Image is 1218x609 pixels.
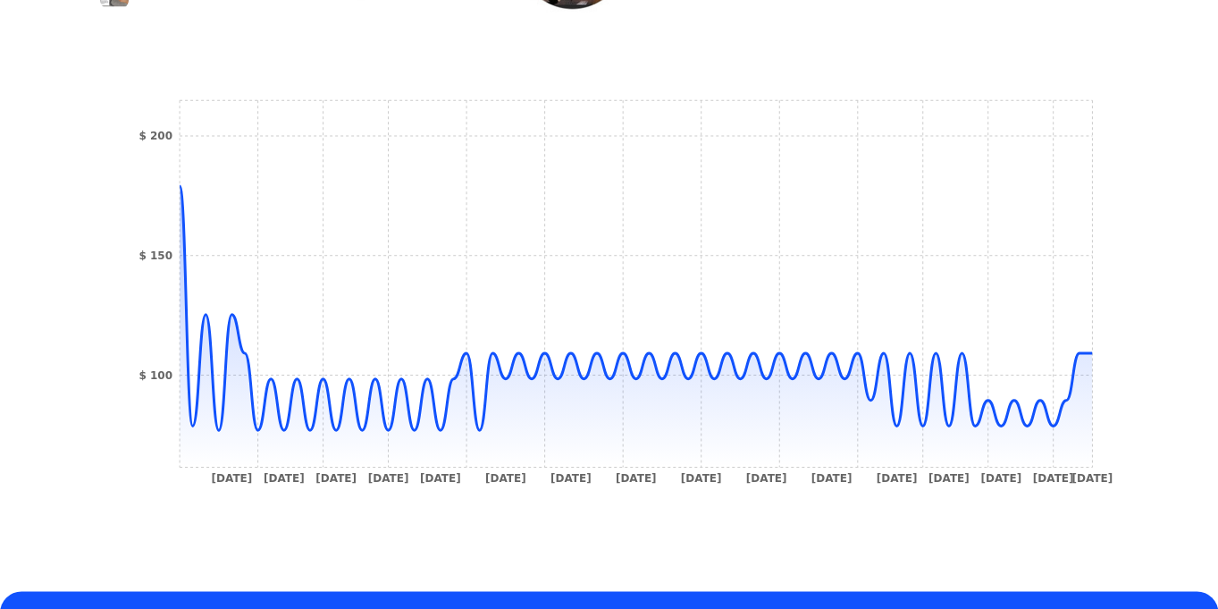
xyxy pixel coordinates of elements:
[681,472,722,485] tspan: [DATE]
[315,472,357,485] tspan: [DATE]
[980,472,1021,485] tspan: [DATE]
[139,368,172,381] tspan: $ 100
[616,472,657,485] tspan: [DATE]
[928,472,970,485] tspan: [DATE]
[420,472,461,485] tspan: [DATE]
[139,250,172,262] tspan: $ 150
[876,472,917,485] tspan: [DATE]
[212,472,253,485] tspan: [DATE]
[1071,472,1113,485] tspan: [DATE]
[746,472,787,485] tspan: [DATE]
[139,130,172,142] tspan: $ 200
[811,472,852,485] tspan: [DATE]
[550,472,592,485] tspan: [DATE]
[368,472,409,485] tspan: [DATE]
[1032,472,1073,485] tspan: [DATE]
[264,472,305,485] tspan: [DATE]
[485,472,526,485] tspan: [DATE]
